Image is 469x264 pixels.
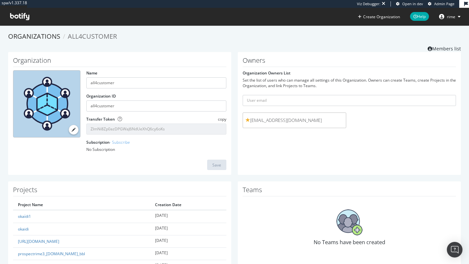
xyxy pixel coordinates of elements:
span: Open in dev [402,1,423,6]
button: Save [207,160,226,170]
div: Open Intercom Messenger [447,242,462,257]
a: Members list [428,44,461,52]
button: rime [434,11,466,22]
span: all4customer [68,32,117,41]
a: - Subscribe [110,139,130,145]
a: prospectrime3_[DOMAIN_NAME]_bbl [18,251,85,257]
span: No Teams have been created [314,239,385,246]
div: Set the list of users who can manage all settings of this Organization. Owners can create Teams, ... [243,77,456,88]
td: [DATE] [150,235,226,247]
h1: Teams [243,186,456,196]
span: copy [218,116,226,122]
th: Creation Date [150,200,226,210]
div: Save [212,162,221,168]
span: Help [410,12,429,21]
a: Organizations [8,32,60,41]
td: [DATE] [150,223,226,235]
input: Organization ID [86,100,226,112]
label: Organization Owners List [243,70,291,76]
a: okaidi [18,226,29,232]
span: [EMAIL_ADDRESS][DOMAIN_NAME] [246,117,343,124]
label: Organization ID [86,93,116,99]
td: [DATE] [150,247,226,260]
label: Transfer Token [86,116,115,122]
span: rime [447,14,455,20]
h1: Organization [13,57,226,67]
input: name [86,77,226,88]
button: Create Organization [358,14,400,20]
a: okaïdi1 [18,214,31,219]
img: No Teams have been created [336,209,362,235]
input: User email [243,95,456,106]
a: [URL][DOMAIN_NAME] [18,239,59,244]
a: Open in dev [396,1,423,7]
td: [DATE] [150,210,226,223]
th: Project Name [13,200,150,210]
label: Subscription [86,139,130,145]
h1: Owners [243,57,456,67]
a: Admin Page [428,1,454,7]
ol: breadcrumbs [8,32,461,41]
label: Name [86,70,97,76]
div: No Subscription [86,147,226,152]
h1: Projects [13,186,226,196]
span: Admin Page [434,1,454,6]
div: Viz Debugger: [357,1,380,7]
